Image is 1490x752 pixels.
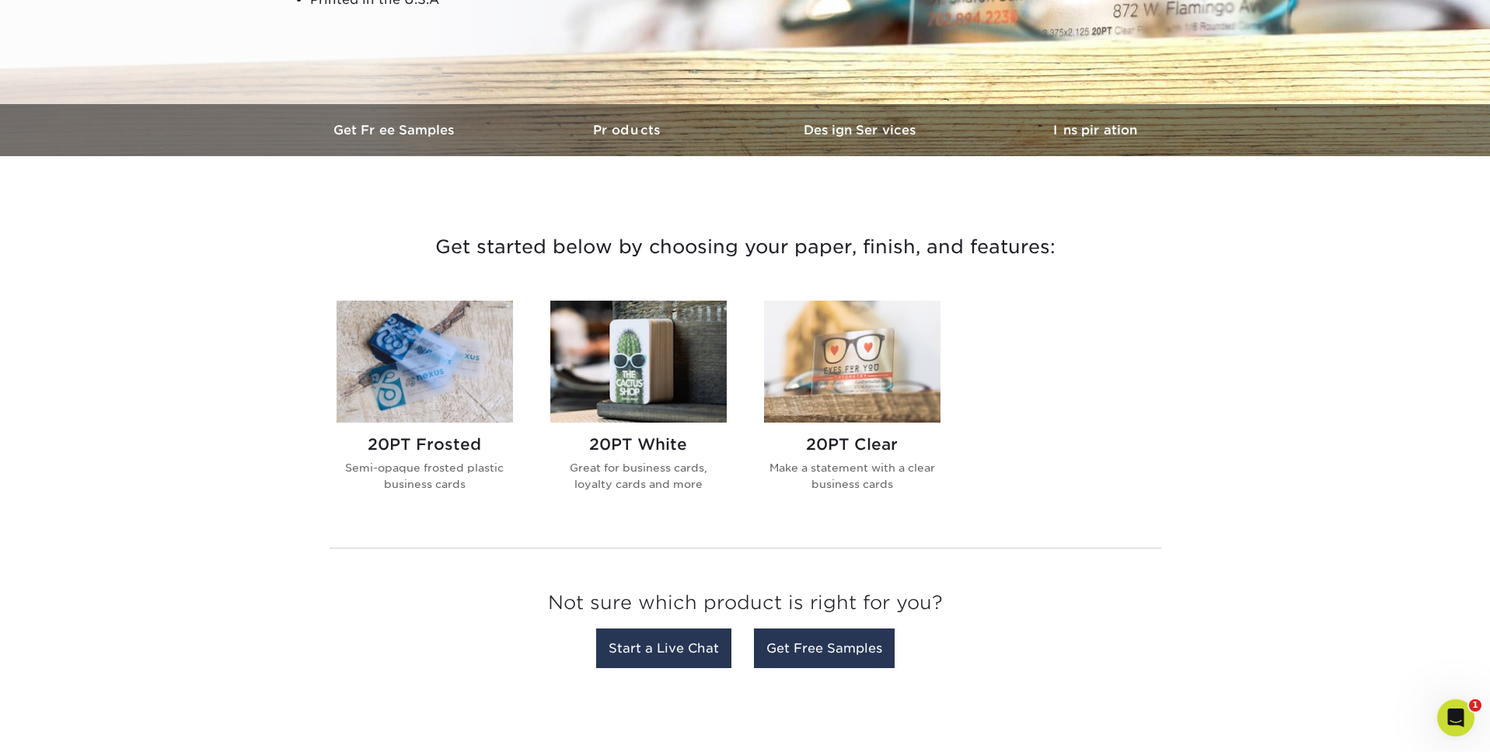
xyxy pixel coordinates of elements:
h2: 20PT Frosted [337,435,513,454]
a: Get Free Samples [279,104,512,156]
img: 20PT White Plastic Cards [550,301,727,423]
h3: Not sure which product is right for you? [330,580,1161,633]
a: 20PT Frosted Plastic Cards 20PT Frosted Semi-opaque frosted plastic business cards [337,301,513,517]
h2: 20PT Clear [764,435,940,454]
a: Products [512,104,745,156]
p: Semi-opaque frosted plastic business cards [337,460,513,492]
a: Design Services [745,104,979,156]
a: Inspiration [979,104,1212,156]
iframe: Intercom live chat [1437,699,1474,736]
a: Get Free Samples [754,628,895,668]
a: Start a Live Chat [596,628,731,668]
p: Make a statement with a clear business cards [764,460,940,492]
h2: 20PT White [550,435,727,454]
a: 20PT Clear Plastic Cards 20PT Clear Make a statement with a clear business cards [764,301,940,517]
img: 20PT Clear Plastic Cards [764,301,940,423]
h3: Get Free Samples [279,123,512,138]
h3: Inspiration [979,123,1212,138]
h3: Products [512,123,745,138]
h3: Get started below by choosing your paper, finish, and features: [291,212,1200,282]
span: 1 [1469,699,1481,712]
p: Great for business cards, loyalty cards and more [550,460,727,492]
img: 20PT Frosted Plastic Cards [337,301,513,423]
a: 20PT White Plastic Cards 20PT White Great for business cards, loyalty cards and more [550,301,727,517]
h3: Design Services [745,123,979,138]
